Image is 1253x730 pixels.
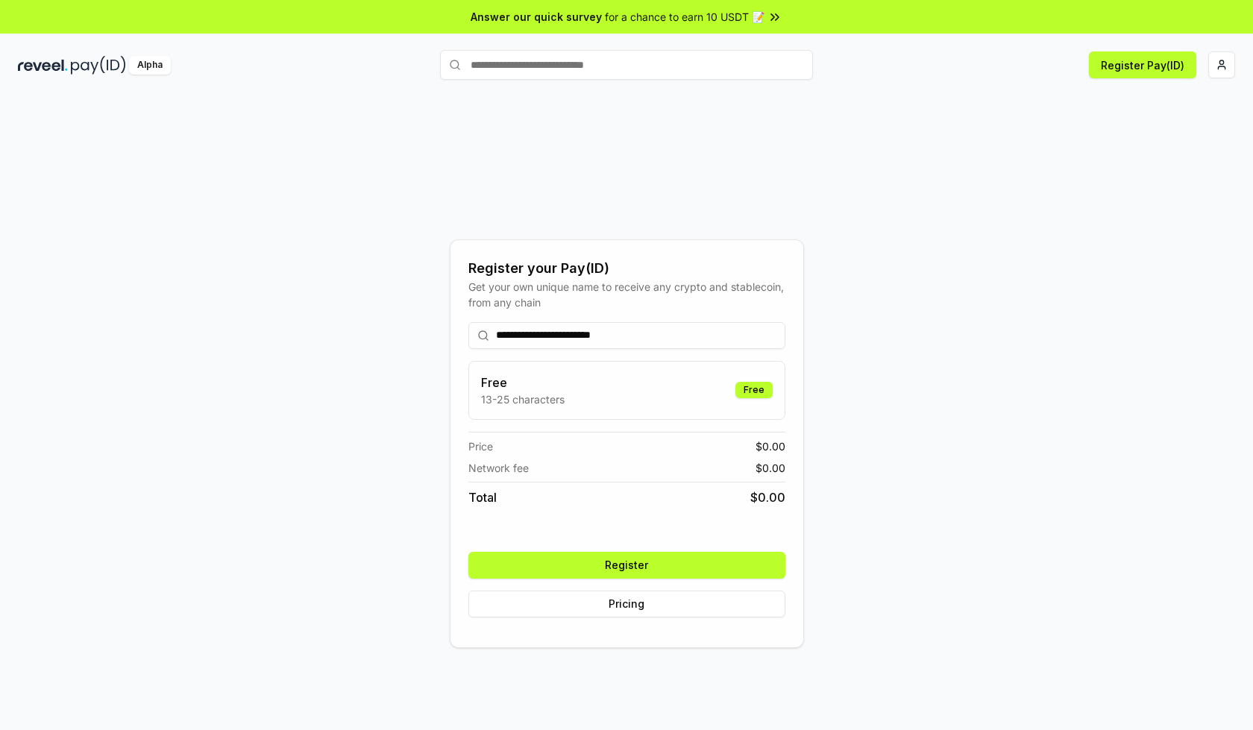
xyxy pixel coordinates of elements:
div: Alpha [129,56,171,75]
div: Register your Pay(ID) [468,258,785,279]
h3: Free [481,374,565,391]
span: for a chance to earn 10 USDT 📝 [605,9,764,25]
p: 13-25 characters [481,391,565,407]
span: Price [468,438,493,454]
img: pay_id [71,56,126,75]
span: Total [468,488,497,506]
span: $ 0.00 [756,438,785,454]
img: reveel_dark [18,56,68,75]
span: $ 0.00 [756,460,785,476]
div: Get your own unique name to receive any crypto and stablecoin, from any chain [468,279,785,310]
span: Network fee [468,460,529,476]
div: Free [735,382,773,398]
button: Register Pay(ID) [1089,51,1196,78]
button: Register [468,552,785,579]
span: Answer our quick survey [471,9,602,25]
span: $ 0.00 [750,488,785,506]
button: Pricing [468,591,785,617]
